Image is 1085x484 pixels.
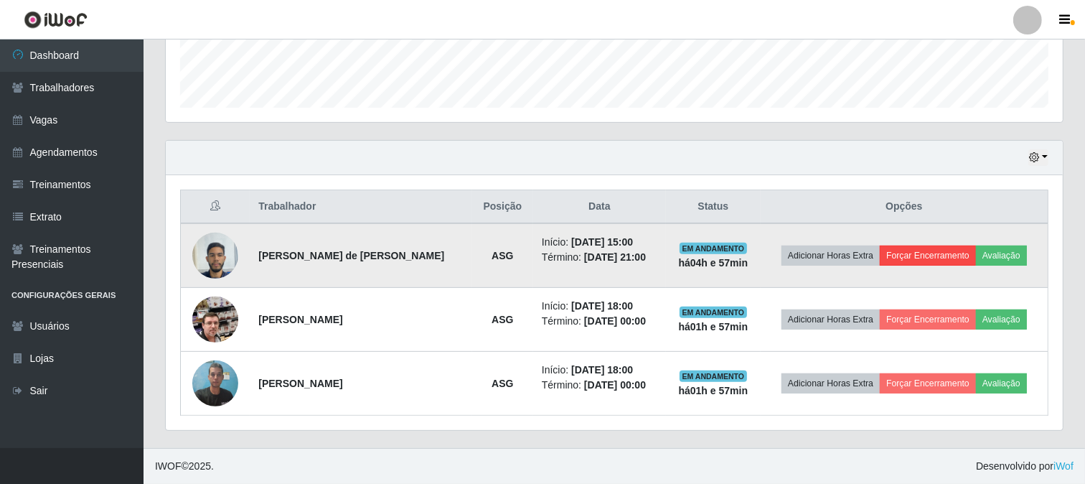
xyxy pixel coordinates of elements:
[258,250,444,261] strong: [PERSON_NAME] de [PERSON_NAME]
[542,378,657,393] li: Término:
[781,310,880,330] button: Adicionar Horas Extra
[761,190,1048,224] th: Opções
[680,307,748,318] span: EM ANDAMENTO
[192,279,238,360] img: 1699235527028.jpeg
[192,225,238,286] img: 1736956846445.jpeg
[666,190,761,224] th: Status
[542,235,657,250] li: Início:
[155,459,214,474] span: © 2025 .
[976,373,1027,394] button: Avaliação
[880,373,976,394] button: Forçar Encerramento
[679,385,748,396] strong: há 01 h e 57 min
[542,299,657,314] li: Início:
[571,236,633,248] time: [DATE] 15:00
[1053,460,1074,472] a: iWof
[472,190,533,224] th: Posição
[492,378,513,389] strong: ASG
[680,243,748,254] span: EM ANDAMENTO
[542,363,657,378] li: Início:
[492,314,513,325] strong: ASG
[880,246,976,266] button: Forçar Encerramento
[571,300,633,312] time: [DATE] 18:00
[571,364,633,376] time: [DATE] 18:00
[584,315,646,327] time: [DATE] 00:00
[542,314,657,329] li: Término:
[584,251,646,263] time: [DATE] 21:00
[781,246,880,266] button: Adicionar Horas Extra
[584,379,646,391] time: [DATE] 00:00
[258,378,342,389] strong: [PERSON_NAME]
[880,310,976,330] button: Forçar Encerramento
[250,190,472,224] th: Trabalhador
[492,250,513,261] strong: ASG
[533,190,666,224] th: Data
[258,314,342,325] strong: [PERSON_NAME]
[976,246,1027,266] button: Avaliação
[192,353,238,414] img: 1754604170144.jpeg
[155,460,182,472] span: IWOF
[542,250,657,265] li: Término:
[679,321,748,332] strong: há 01 h e 57 min
[781,373,880,394] button: Adicionar Horas Extra
[24,11,88,29] img: CoreUI Logo
[976,459,1074,474] span: Desenvolvido por
[679,257,748,269] strong: há 04 h e 57 min
[680,371,748,382] span: EM ANDAMENTO
[976,310,1027,330] button: Avaliação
